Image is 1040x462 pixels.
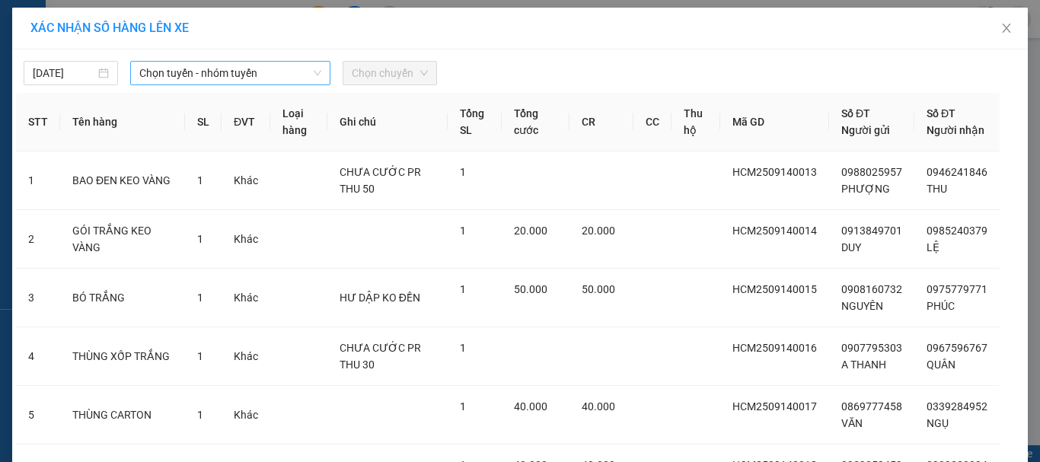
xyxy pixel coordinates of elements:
[582,400,615,413] span: 40.000
[145,13,268,49] div: VP [PERSON_NAME]
[197,174,203,186] span: 1
[60,386,185,444] td: THÙNG CARTON
[340,292,420,304] span: HƯ DẬP KO ĐỀN
[927,283,987,295] span: 0975779771
[514,225,547,237] span: 20.000
[33,65,95,81] input: 14/09/2025
[927,417,949,429] span: NGỤ
[60,93,185,151] th: Tên hàng
[1000,22,1013,34] span: close
[340,342,421,371] span: CHƯA CƯỚC PR THU 30
[327,93,448,151] th: Ghi chú
[197,409,203,421] span: 1
[841,107,870,119] span: Số ĐT
[16,386,60,444] td: 5
[732,342,817,354] span: HCM2509140016
[145,68,268,89] div: 0339791362
[927,124,984,136] span: Người nhận
[185,93,222,151] th: SL
[514,283,547,295] span: 50.000
[197,233,203,245] span: 1
[927,400,987,413] span: 0339284952
[582,225,615,237] span: 20.000
[569,93,633,151] th: CR
[841,241,861,253] span: DUY
[222,269,270,327] td: Khác
[841,300,883,312] span: NGUYÊN
[927,342,987,354] span: 0967596767
[720,93,829,151] th: Mã GD
[222,327,270,386] td: Khác
[60,151,185,210] td: BAO ĐEN KEO VÀNG
[270,93,327,151] th: Loại hàng
[60,269,185,327] td: BÓ TRẮNG
[16,210,60,269] td: 2
[514,400,547,413] span: 40.000
[197,350,203,362] span: 1
[732,225,817,237] span: HCM2509140014
[313,69,322,78] span: down
[502,93,569,151] th: Tổng cước
[13,13,37,29] span: Gửi:
[13,47,135,65] div: THẮNG
[16,151,60,210] td: 1
[927,166,987,178] span: 0946241846
[927,358,955,371] span: QUÂN
[732,283,817,295] span: HCM2509140015
[841,358,886,371] span: A THANH
[841,342,902,354] span: 0907795303
[633,93,672,151] th: CC
[13,13,135,47] div: [PERSON_NAME]
[841,283,902,295] span: 0908160732
[11,100,35,116] span: CR :
[841,166,902,178] span: 0988025957
[927,241,940,253] span: LỆ
[352,62,428,84] span: Chọn chuyến
[985,8,1028,50] button: Close
[222,386,270,444] td: Khác
[460,283,466,295] span: 1
[732,400,817,413] span: HCM2509140017
[841,225,902,237] span: 0913849701
[222,210,270,269] td: Khác
[340,166,421,195] span: CHƯA CƯỚC PR THU 50
[460,400,466,413] span: 1
[841,417,863,429] span: VĂN
[841,400,902,413] span: 0869777458
[927,225,987,237] span: 0985240379
[145,14,182,30] span: Nhận:
[460,225,466,237] span: 1
[460,342,466,354] span: 1
[222,151,270,210] td: Khác
[16,269,60,327] td: 3
[16,327,60,386] td: 4
[145,49,268,68] div: BÉ
[13,65,135,87] div: 0981279792
[927,107,955,119] span: Số ĐT
[11,98,137,116] div: 30.000
[841,183,890,195] span: PHƯỢNG
[672,93,720,151] th: Thu hộ
[222,93,270,151] th: ĐVT
[460,166,466,178] span: 1
[841,124,890,136] span: Người gửi
[732,166,817,178] span: HCM2509140013
[60,327,185,386] td: THÙNG XỐP TRẮNG
[139,62,321,84] span: Chọn tuyến - nhóm tuyến
[30,21,189,35] span: XÁC NHẬN SỐ HÀNG LÊN XE
[582,283,615,295] span: 50.000
[60,210,185,269] td: GÓI TRẮNG KEO VÀNG
[16,93,60,151] th: STT
[197,292,203,304] span: 1
[448,93,502,151] th: Tổng SL
[927,300,955,312] span: PHÚC
[927,183,947,195] span: THU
